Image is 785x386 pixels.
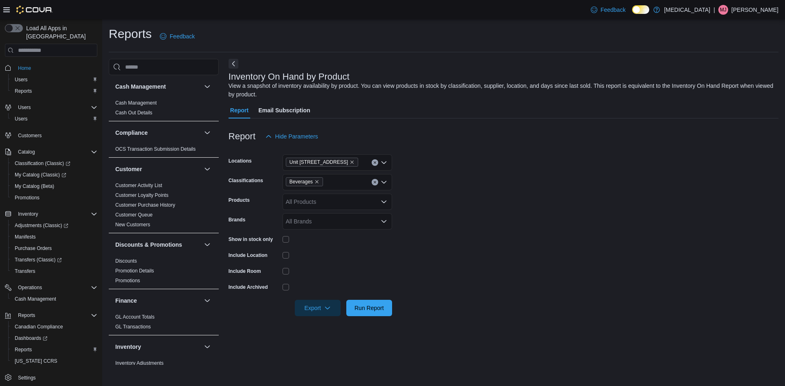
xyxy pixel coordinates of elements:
span: Manifests [11,232,97,242]
span: Reports [11,86,97,96]
label: Include Room [229,268,261,274]
button: Users [2,102,101,113]
button: Clear input [372,179,378,185]
button: Purchase Orders [8,243,101,254]
button: Inventory [202,342,212,352]
span: Adjustments (Classic) [11,221,97,230]
a: Promotions [115,278,140,283]
span: Settings [15,373,97,383]
span: Users [18,104,31,111]
label: Classifications [229,177,263,184]
button: Canadian Compliance [8,321,101,332]
a: Transfers [11,266,38,276]
button: Users [15,103,34,112]
div: Compliance [109,144,219,157]
span: Reports [15,88,32,94]
div: Cash Management [109,98,219,121]
button: Cash Management [202,82,212,91]
span: Classification (Classic) [15,160,70,167]
button: Catalog [2,146,101,158]
a: Cash Out Details [115,110,153,116]
button: Transfers [8,266,101,277]
p: | [713,5,715,15]
button: Inventory [2,208,101,220]
div: Finance [109,312,219,335]
label: Locations [229,158,252,164]
a: My Catalog (Beta) [11,181,58,191]
h3: Finance [115,297,137,305]
span: Hide Parameters [275,132,318,141]
span: Adjustments (Classic) [15,222,68,229]
a: OCS Transaction Submission Details [115,146,196,152]
label: Show in stock only [229,236,273,243]
span: Report [230,102,249,118]
div: Customer [109,181,219,233]
button: Open list of options [381,218,387,225]
button: Customers [2,129,101,141]
a: Customer Activity List [115,183,162,188]
a: Inventory Adjustments [115,360,164,366]
span: Transfers (Classic) [11,255,97,265]
h3: Cash Management [115,83,166,91]
img: Cova [16,6,53,14]
span: Settings [18,375,36,381]
button: Catalog [15,147,38,157]
button: Discounts & Promotions [115,241,201,249]
button: Users [8,74,101,85]
span: Unit [STREET_ADDRESS] [289,158,348,166]
a: Feedback [588,2,629,18]
button: Export [295,300,341,316]
button: Users [8,113,101,125]
button: Operations [2,282,101,293]
button: Home [2,62,101,74]
h1: Reports [109,26,152,42]
a: Home [15,63,34,73]
span: Users [15,103,97,112]
button: Open list of options [381,159,387,166]
a: My Catalog (Classic) [8,169,101,181]
a: Promotion Details [115,268,154,274]
button: Cash Management [8,293,101,305]
span: GL Account Totals [115,314,155,320]
a: Settings [15,373,39,383]
a: New Customers [115,222,150,228]
h3: Inventory [115,343,141,351]
a: Cash Management [11,294,59,304]
button: Cash Management [115,83,201,91]
span: OCS Transaction Submission Details [115,146,196,152]
button: Customer [115,165,201,173]
button: Inventory [115,343,201,351]
span: Dashboards [11,333,97,343]
button: [US_STATE] CCRS [8,355,101,367]
button: Discounts & Promotions [202,240,212,250]
label: Include Location [229,252,267,259]
p: [MEDICAL_DATA] [664,5,710,15]
span: Catalog [18,149,35,155]
span: Cash Management [11,294,97,304]
button: Manifests [8,231,101,243]
span: Reports [15,346,32,353]
a: Users [11,75,31,85]
span: Operations [15,283,97,292]
button: Reports [8,85,101,97]
span: Cash Management [15,296,56,302]
span: Washington CCRS [11,356,97,366]
button: Reports [8,344,101,355]
a: GL Account Totals [115,314,155,320]
span: Purchase Orders [11,243,97,253]
a: Customer Loyalty Points [115,192,168,198]
a: Reports [11,86,35,96]
span: My Catalog (Beta) [15,183,54,190]
button: My Catalog (Beta) [8,181,101,192]
button: Compliance [115,129,201,137]
span: Users [11,114,97,124]
span: Reports [11,345,97,355]
span: Promotions [15,194,40,201]
span: Discounts [115,258,137,264]
span: Export [300,300,336,316]
span: Unit 385 North Dollarton Highway [286,158,358,167]
a: [US_STATE] CCRS [11,356,61,366]
a: Feedback [157,28,198,45]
